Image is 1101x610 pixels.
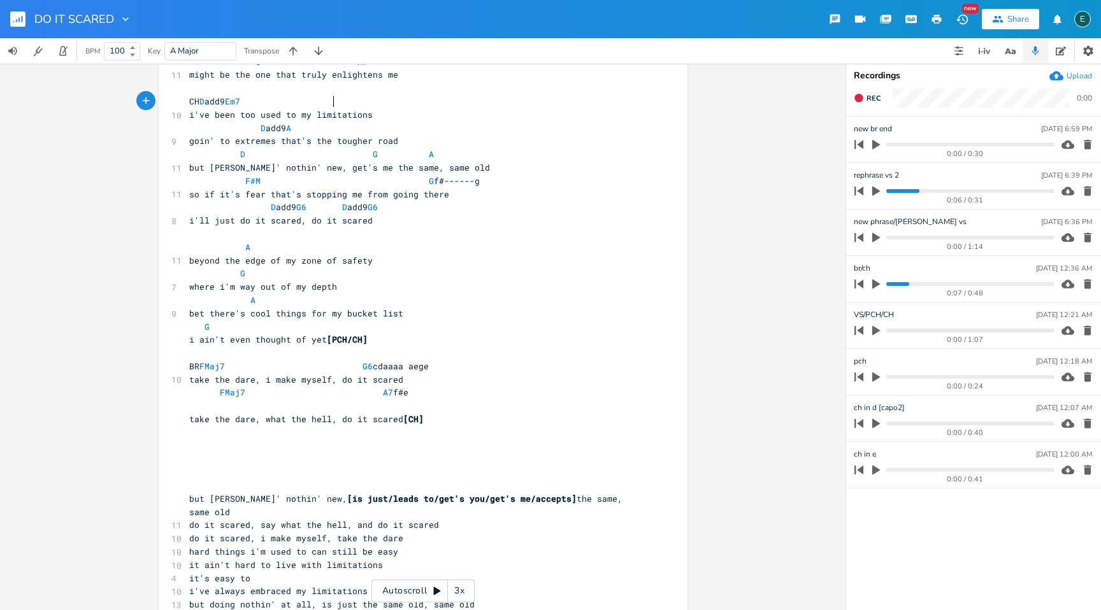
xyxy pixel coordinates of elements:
[189,96,240,107] span: CH add9
[189,135,398,146] span: goin' to extremes that's the tougher road
[1036,265,1092,272] div: [DATE] 12:36 AM
[34,13,114,25] span: DO IT SCARED
[148,47,161,55] div: Key
[876,243,1054,250] div: 0:00 / 1:14
[189,281,337,292] span: where i'm way out of my depth
[205,321,210,332] span: G
[244,47,279,55] div: Transpose
[189,585,368,597] span: i've always embraced my limitations
[1077,94,1092,102] div: 0:00
[1067,71,1092,81] div: Upload
[854,402,905,414] span: ch in d [capo2]
[854,123,892,135] span: new br end
[189,122,291,134] span: add9
[189,109,373,120] span: i've been too used to my limitations
[189,572,250,584] span: it's easy to
[189,334,368,345] span: i ain't even thought of yet
[1041,125,1092,132] div: [DATE] 6:59 PM
[1036,311,1092,318] div: [DATE] 12:21 AM
[1036,404,1092,411] div: [DATE] 12:07 AM
[170,45,199,57] span: A Major
[342,201,347,213] span: D
[199,360,225,372] span: FMaj7
[876,429,1054,436] div: 0:00 / 0:40
[429,175,434,187] span: G
[371,579,475,602] div: Autoscroll
[250,294,255,306] span: A
[962,4,979,13] div: New
[271,201,276,213] span: D
[876,197,1054,204] div: 0:06 / 0:31
[189,360,429,372] span: BR cdaaaa aege
[189,374,403,385] span: take the dare, i make myself, do it scared
[1007,13,1029,25] div: Share
[1041,172,1092,179] div: [DATE] 6:39 PM
[876,336,1054,343] div: 0:00 / 1:07
[1074,4,1091,34] button: E
[245,175,261,187] span: F#M
[867,94,881,103] span: Rec
[1036,358,1092,365] div: [DATE] 12:18 AM
[189,532,403,544] span: do it scared, i make myself, take the dare
[854,169,899,181] span: rephrase vs 2
[220,387,245,398] span: FMaj7
[854,309,894,321] span: VS/PCH/CH
[189,493,628,518] span: but [PERSON_NAME]' nothin' new, the same, same old
[189,546,398,557] span: hard things i'm used to can still be easy
[240,267,245,279] span: G
[373,148,378,160] span: G
[383,387,393,398] span: A7
[849,88,886,108] button: Rec
[189,162,490,173] span: but [PERSON_NAME]' nothin' new, get's me the same, same old
[357,56,368,67] span: A7
[854,355,867,367] span: pch
[854,216,967,228] span: new phrase/[PERSON_NAME] vs
[225,96,240,107] span: Em7
[854,262,870,274] span: br/ch
[876,290,1054,297] div: 0:07 / 0:48
[255,56,261,67] span: G
[189,519,439,530] span: do it scared, say what the hell, and do it scared
[286,122,291,134] span: A
[1074,11,1091,27] div: edenmusic
[189,215,373,226] span: i'll just do it scared, do it scared
[363,360,373,372] span: G6
[403,413,424,425] span: [CH]
[982,9,1039,29] button: Share
[245,241,250,253] span: A
[189,599,475,610] span: but doing nothin' at all, is just the same old, same old
[1041,218,1092,225] div: [DATE] 6:36 PM
[85,48,100,55] div: BPM
[854,71,1093,80] div: Recordings
[189,188,449,200] span: so if it's fear that's stopping me from going there
[327,334,368,345] span: [PCH/CH]
[949,8,975,31] button: New
[876,150,1054,157] div: 0:00 / 0:30
[876,476,1054,483] div: 0:00 / 0:41
[189,201,383,213] span: add9 add9
[296,201,306,213] span: G6
[189,175,480,187] span: f#------g
[429,148,434,160] span: A
[368,201,378,213] span: G6
[189,69,398,80] span: might be the one that truly enlightens me
[876,383,1054,390] div: 0:00 / 0:24
[189,559,383,571] span: it ain't hard to live with limitations
[199,96,205,107] span: D
[189,413,424,425] span: take the dare, what the hell, do it scared
[347,493,577,504] span: [is just/leads to/get's you/get's me/accepts]
[854,448,876,460] span: ch in e
[240,148,245,160] span: D
[189,387,408,398] span: f#e
[1049,69,1092,83] button: Upload
[261,122,266,134] span: D
[1036,451,1092,458] div: [DATE] 12:00 AM
[189,255,373,266] span: beyond the edge of my zone of safety
[189,308,403,319] span: bet there's cool things for my bucket list
[448,579,471,602] div: 3x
